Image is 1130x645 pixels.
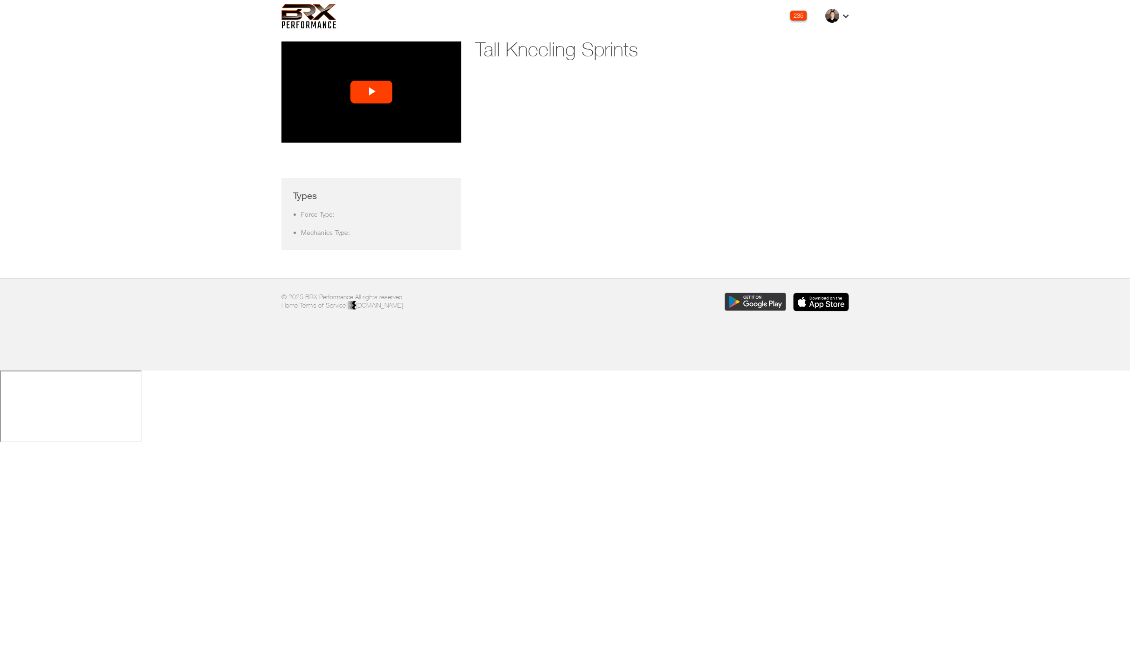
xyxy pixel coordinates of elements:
[725,293,786,311] img: Download the BRX Performance app for Google Play
[348,302,403,309] a: [DOMAIN_NAME]
[301,210,449,218] li: Force Type:
[350,81,392,103] button: Play Video
[348,301,356,310] img: colorblack-fill
[825,9,839,23] img: thumb.jpg
[301,228,449,236] li: Mechanics Type:
[300,302,346,309] a: Terms of Service
[281,302,298,309] a: Home
[790,11,807,21] div: 235
[281,41,461,143] div: Video Player
[475,36,752,63] h1: Tall Kneeling Sprints
[281,293,558,311] p: © 2025 BRX Performance All rights reserved. | |
[281,4,337,28] img: 6f7da32581c89ca25d665dc3aae533e4f14fe3ef_original.svg
[793,293,849,311] img: Download the BRX Performance app for iOS
[293,189,450,202] h4: Types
